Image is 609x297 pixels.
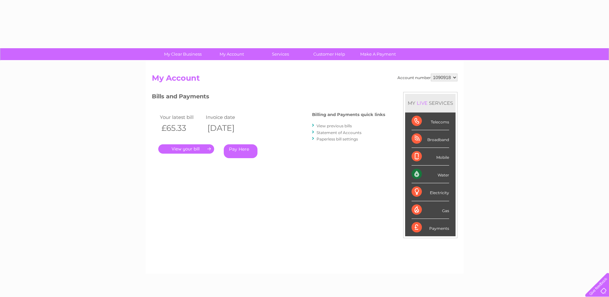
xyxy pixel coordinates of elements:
[412,148,449,166] div: Mobile
[317,130,361,135] a: Statement of Accounts
[152,92,385,103] h3: Bills and Payments
[412,113,449,130] div: Telecoms
[158,113,204,122] td: Your latest bill
[412,166,449,183] div: Water
[397,74,457,81] div: Account number
[156,48,209,60] a: My Clear Business
[205,48,258,60] a: My Account
[158,144,214,154] a: .
[412,130,449,148] div: Broadband
[412,183,449,201] div: Electricity
[412,201,449,219] div: Gas
[415,100,429,106] div: LIVE
[204,113,250,122] td: Invoice date
[317,123,352,128] a: View previous bills
[405,94,456,112] div: MY SERVICES
[412,219,449,236] div: Payments
[254,48,307,60] a: Services
[224,144,257,158] a: Pay Here
[204,122,250,135] th: [DATE]
[312,112,385,117] h4: Billing and Payments quick links
[303,48,356,60] a: Customer Help
[152,74,457,86] h2: My Account
[352,48,405,60] a: Make A Payment
[317,137,358,141] a: Paperless bill settings
[158,122,204,135] th: £65.33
